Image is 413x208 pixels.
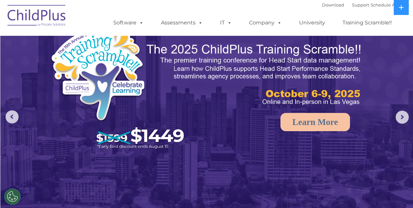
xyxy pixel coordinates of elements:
[322,2,409,7] font: |
[154,16,209,29] a: Assessments
[214,16,238,29] a: IT
[336,16,398,29] a: Training Scramble!!
[4,0,70,33] img: ChildPlus by Procare Solutions
[280,113,350,131] a: Learn More
[4,188,21,205] button: Cookies Settings
[293,16,332,29] a: University
[371,2,409,7] a: Schedule A Demo
[352,2,369,7] a: Support
[322,2,344,7] a: Download
[243,16,288,29] a: Company
[380,177,413,208] iframe: Chat Widget
[107,16,150,29] a: Software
